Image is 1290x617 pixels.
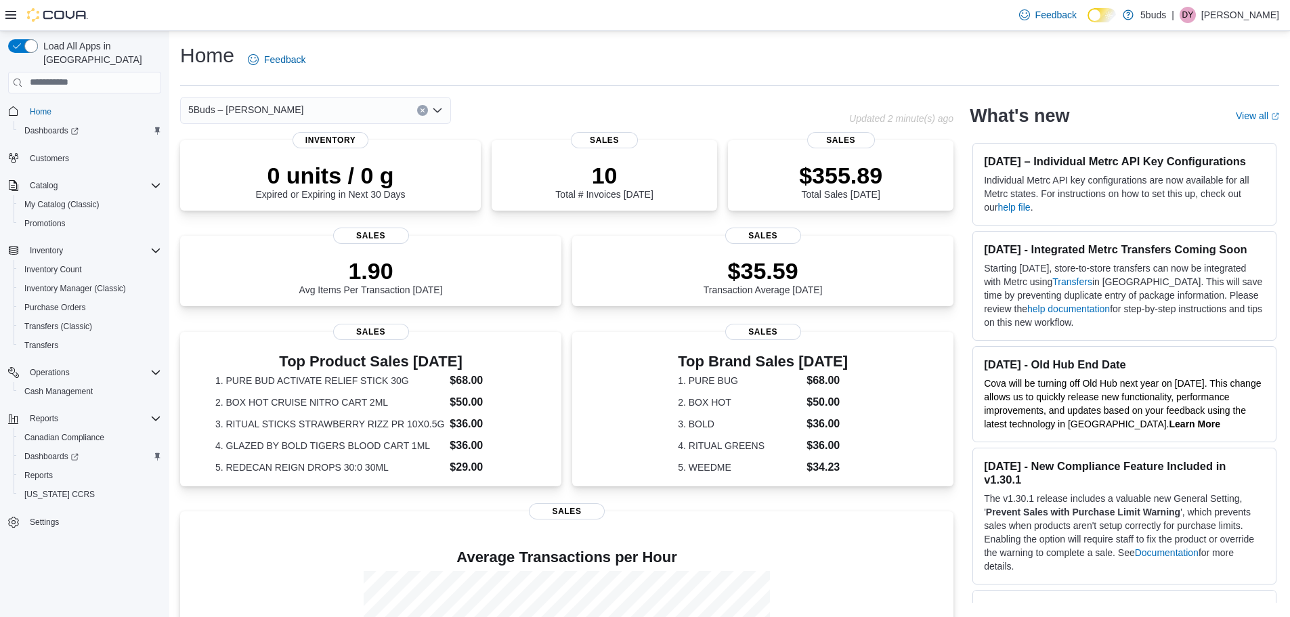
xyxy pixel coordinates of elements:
span: Sales [571,132,639,148]
span: Canadian Compliance [24,432,104,443]
span: Sales [725,324,801,340]
a: Feedback [1014,1,1082,28]
h3: [DATE] - Integrated Metrc Transfers Coming Soon [984,242,1265,256]
p: [PERSON_NAME] [1201,7,1279,23]
span: Reports [30,413,58,424]
button: Inventory Manager (Classic) [14,279,167,298]
dd: $29.00 [450,459,526,475]
dt: 4. RITUAL GREENS [678,439,801,452]
span: Sales [333,228,409,244]
span: Feedback [264,53,305,66]
span: Dashboards [19,448,161,465]
span: Transfers (Classic) [24,321,92,332]
button: Cash Management [14,382,167,401]
input: Dark Mode [1088,8,1116,22]
span: My Catalog (Classic) [19,196,161,213]
p: The v1.30.1 release includes a valuable new General Setting, ' ', which prevents sales when produ... [984,492,1265,573]
button: Open list of options [432,105,443,116]
a: Cash Management [19,383,98,400]
p: Updated 2 minute(s) ago [849,113,953,124]
span: Operations [24,364,161,381]
span: Cash Management [24,386,93,397]
dt: 5. WEEDME [678,461,801,474]
a: Dashboards [14,447,167,466]
a: Dashboards [14,121,167,140]
a: Dashboards [19,123,84,139]
span: Dashboards [24,451,79,462]
strong: Learn More [1169,419,1220,429]
button: Promotions [14,214,167,233]
p: Starting [DATE], store-to-store transfers can now be integrated with Metrc using in [GEOGRAPHIC_D... [984,261,1265,329]
span: 5Buds – [PERSON_NAME] [188,102,303,118]
div: Total Sales [DATE] [799,162,882,200]
a: Purchase Orders [19,299,91,316]
button: Transfers [14,336,167,355]
a: help documentation [1027,303,1110,314]
a: Dashboards [19,448,84,465]
img: Cova [27,8,88,22]
a: Customers [24,150,74,167]
span: Feedback [1035,8,1077,22]
button: My Catalog (Classic) [14,195,167,214]
div: Transaction Average [DATE] [704,257,823,295]
span: Transfers [19,337,161,354]
dd: $50.00 [807,394,848,410]
svg: External link [1271,112,1279,121]
p: $35.59 [704,257,823,284]
span: Inventory [24,242,161,259]
span: Promotions [19,215,161,232]
span: Customers [24,150,161,167]
nav: Complex example [8,96,161,568]
span: Transfers [24,340,58,351]
p: 10 [555,162,653,189]
span: Sales [725,228,801,244]
button: Inventory [3,241,167,260]
dd: $36.00 [807,438,848,454]
span: Inventory [293,132,368,148]
h1: Home [180,42,234,69]
span: Sales [333,324,409,340]
dd: $36.00 [450,438,526,454]
span: Washington CCRS [19,486,161,503]
p: 0 units / 0 g [256,162,406,189]
a: View allExternal link [1236,110,1279,121]
span: Reports [24,410,161,427]
dd: $68.00 [450,373,526,389]
span: Promotions [24,218,66,229]
h3: [DATE] - New Compliance Feature Included in v1.30.1 [984,459,1265,486]
span: Sales [807,132,875,148]
button: Home [3,102,167,121]
span: Cash Management [19,383,161,400]
h3: Top Brand Sales [DATE] [678,354,848,370]
dt: 2. BOX HOT [678,396,801,409]
span: Purchase Orders [24,302,86,313]
a: [US_STATE] CCRS [19,486,100,503]
span: Canadian Compliance [19,429,161,446]
span: Inventory Count [19,261,161,278]
span: Home [24,103,161,120]
span: Reports [19,467,161,484]
button: Clear input [417,105,428,116]
button: Reports [3,409,167,428]
button: Operations [3,363,167,382]
span: Inventory Manager (Classic) [24,283,126,294]
h3: Top Product Sales [DATE] [215,354,526,370]
p: | [1171,7,1174,23]
span: Dashboards [24,125,79,136]
div: Avg Items Per Transaction [DATE] [299,257,443,295]
a: My Catalog (Classic) [19,196,105,213]
span: Catalog [30,180,58,191]
p: Individual Metrc API key configurations are now available for all Metrc states. For instructions ... [984,173,1265,214]
span: Settings [30,517,59,528]
h4: Average Transactions per Hour [191,549,943,566]
button: Inventory Count [14,260,167,279]
dd: $34.23 [807,459,848,475]
span: Settings [24,513,161,530]
a: Transfers [1052,276,1092,287]
dt: 1. PURE BUG [678,374,801,387]
button: Transfers (Classic) [14,317,167,336]
a: Canadian Compliance [19,429,110,446]
span: Reports [24,470,53,481]
a: Transfers (Classic) [19,318,98,335]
